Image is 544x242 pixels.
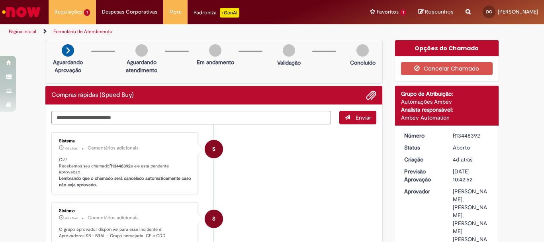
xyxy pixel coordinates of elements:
[62,44,74,57] img: arrow-next.png
[55,8,82,16] span: Requisições
[59,175,192,188] b: Lembrando que o chamado será cancelado automaticamente caso não seja aprovado.
[398,187,447,195] dt: Aprovador
[1,4,42,20] img: ServiceNow
[88,214,139,221] small: Comentários adicionais
[453,144,490,151] div: Aberto
[65,146,78,151] time: 26/08/2025 13:43:03
[6,24,357,39] ul: Trilhas de página
[350,59,376,67] p: Concluído
[401,98,493,106] div: Automações Ambev
[84,9,90,16] span: 1
[169,8,182,16] span: More
[453,156,472,163] time: 26/08/2025 13:42:52
[194,8,239,18] div: Padroniza
[401,62,493,75] button: Cancelar Chamado
[401,90,493,98] div: Grupo de Atribuição:
[197,58,234,66] p: Em andamento
[122,58,161,74] p: Aguardando atendimento
[425,8,454,16] span: Rascunhos
[356,114,371,121] span: Enviar
[453,132,490,140] div: R13448392
[65,216,78,220] time: 26/08/2025 13:43:00
[65,216,78,220] span: 4d atrás
[59,139,192,144] div: Sistema
[59,209,192,213] div: Sistema
[212,209,215,228] span: S
[453,155,490,163] div: 26/08/2025 13:42:52
[339,111,376,124] button: Enviar
[135,44,148,57] img: img-circle-grey.png
[49,58,87,74] p: Aguardando Aprovação
[398,132,447,140] dt: Número
[65,146,78,151] span: 4d atrás
[110,163,131,169] b: R13448392
[9,28,36,35] a: Página inicial
[366,90,376,100] button: Adicionar anexos
[395,40,499,56] div: Opções do Chamado
[51,111,331,124] textarea: Digite sua mensagem aqui...
[398,155,447,163] dt: Criação
[102,8,157,16] span: Despesas Corporativas
[283,44,295,57] img: img-circle-grey.png
[498,8,538,15] span: [PERSON_NAME]
[400,9,406,16] span: 1
[453,156,472,163] span: 4d atrás
[88,145,139,151] small: Comentários adicionais
[59,226,192,239] p: O grupo aprovador disponível para esse incidente é: Aprovadores SB - BRAL - Grupo cervejaria, CE ...
[220,8,239,18] p: +GenAi
[205,140,223,158] div: System
[51,92,134,99] h2: Compras rápidas (Speed Buy) Histórico de tíquete
[59,157,192,188] p: Olá! Recebemos seu chamado e ele esta pendente aprovação.
[401,106,493,114] div: Analista responsável:
[277,59,301,67] p: Validação
[212,140,215,159] span: S
[356,44,369,57] img: img-circle-grey.png
[205,210,223,228] div: System
[486,9,492,14] span: DC
[418,8,454,16] a: Rascunhos
[377,8,399,16] span: Favoritos
[53,28,112,35] a: Formulário de Atendimento
[453,167,490,183] div: [DATE] 10:42:52
[398,144,447,151] dt: Status
[209,44,221,57] img: img-circle-grey.png
[401,114,493,122] div: Ambev Automation
[398,167,447,183] dt: Previsão Aprovação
